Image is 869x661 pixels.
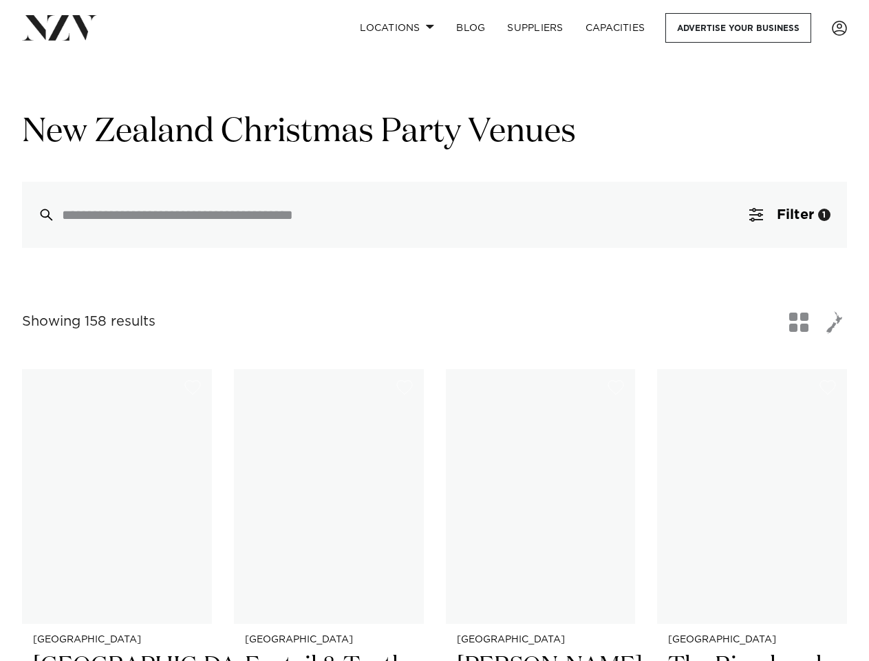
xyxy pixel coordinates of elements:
a: Capacities [575,13,656,43]
span: Filter [777,208,814,222]
small: [GEOGRAPHIC_DATA] [245,635,413,645]
small: [GEOGRAPHIC_DATA] [33,635,201,645]
a: SUPPLIERS [496,13,574,43]
small: [GEOGRAPHIC_DATA] [668,635,836,645]
a: Advertise your business [665,13,811,43]
a: Locations [349,13,445,43]
div: 1 [818,209,830,221]
div: Showing 158 results [22,311,155,333]
button: Filter1 [733,182,847,248]
a: BLOG [445,13,496,43]
h1: New Zealand Christmas Party Venues [22,111,847,154]
img: nzv-logo.png [22,15,97,40]
small: [GEOGRAPHIC_DATA] [457,635,625,645]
